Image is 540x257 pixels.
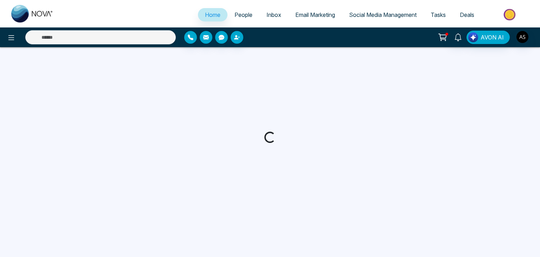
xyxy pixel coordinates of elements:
img: Lead Flow [468,32,478,42]
img: Nova CRM Logo [11,5,53,23]
span: AVON AI [481,33,504,42]
a: Home [198,8,227,21]
span: Social Media Management [349,11,417,18]
span: Deals [460,11,474,18]
a: People [227,8,259,21]
a: Social Media Management [342,8,424,21]
a: Tasks [424,8,453,21]
span: Email Marketing [295,11,335,18]
a: Email Marketing [288,8,342,21]
img: Market-place.gif [485,7,536,23]
span: Inbox [266,11,281,18]
img: User Avatar [516,31,528,43]
a: Deals [453,8,481,21]
span: Home [205,11,220,18]
span: Tasks [431,11,446,18]
button: AVON AI [467,31,510,44]
span: People [234,11,252,18]
a: Inbox [259,8,288,21]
